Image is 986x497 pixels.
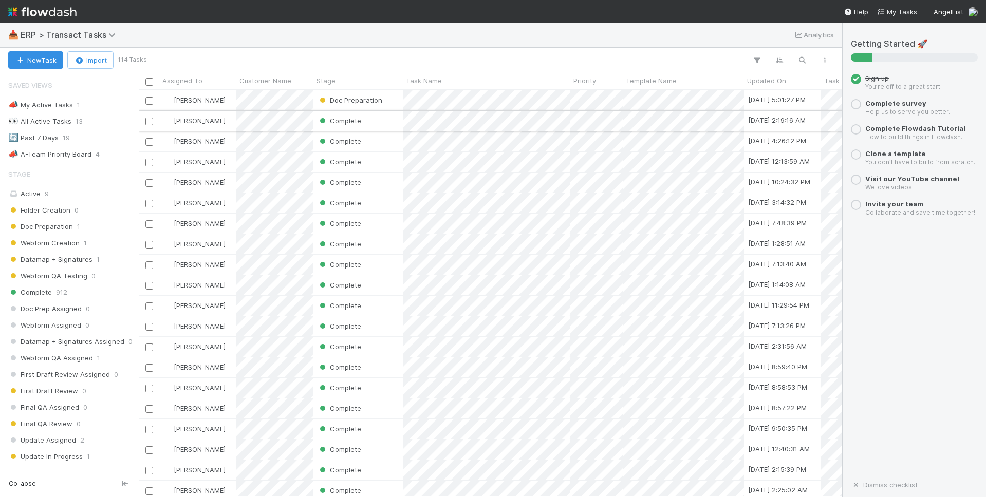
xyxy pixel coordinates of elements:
[8,3,77,21] img: logo-inverted-e16ddd16eac7371096b0.svg
[8,401,79,414] span: Final QA Assigned
[318,341,361,352] div: Complete
[865,175,959,183] a: Visit our YouTube channel
[174,260,226,269] span: [PERSON_NAME]
[164,342,172,351] img: avatar_11833ecc-818b-4748-aee0-9d6cf8466369.png
[318,96,382,104] span: Doc Preparation
[174,178,226,186] span: [PERSON_NAME]
[145,302,153,310] input: Toggle Row Selected
[8,467,95,480] span: QA Feedback Assigned
[174,322,226,330] span: [PERSON_NAME]
[968,7,978,17] img: avatar_11833ecc-818b-4748-aee0-9d6cf8466369.png
[174,240,226,248] span: [PERSON_NAME]
[164,117,172,125] img: avatar_11833ecc-818b-4748-aee0-9d6cf8466369.png
[824,75,858,86] span: Task Type
[45,189,49,198] span: 9
[163,362,226,372] div: [PERSON_NAME]
[145,200,153,207] input: Toggle Row Selected
[164,384,172,392] img: avatar_11833ecc-818b-4748-aee0-9d6cf8466369.png
[8,100,18,109] span: 📣
[145,446,153,454] input: Toggle Row Selected
[174,445,226,453] span: [PERSON_NAME]
[163,403,226,413] div: [PERSON_NAME]
[747,75,786,86] span: Updated On
[163,95,226,105] div: [PERSON_NAME]
[318,425,361,433] span: Complete
[174,301,226,310] span: [PERSON_NAME]
[8,335,124,348] span: Datamap + Signatures Assigned
[145,261,153,269] input: Toggle Row Selected
[318,362,361,372] div: Complete
[8,164,30,184] span: Stage
[748,177,810,187] div: [DATE] 10:24:32 PM
[318,363,361,371] span: Complete
[145,343,153,351] input: Toggle Row Selected
[145,97,153,105] input: Toggle Row Selected
[8,385,78,397] span: First Draft Review
[318,444,361,454] div: Complete
[174,96,226,104] span: [PERSON_NAME]
[8,187,136,200] div: Active
[865,183,914,191] small: We love videos!
[145,405,153,413] input: Toggle Row Selected
[8,148,91,161] div: A-Team Priority Board
[162,75,202,86] span: Assigned To
[318,342,361,351] span: Complete
[163,177,226,187] div: [PERSON_NAME]
[8,352,93,365] span: Webform QA Assigned
[239,75,291,86] span: Customer Name
[164,199,172,207] img: avatar_11833ecc-818b-4748-aee0-9d6cf8466369.png
[163,136,226,146] div: [PERSON_NAME]
[318,136,361,146] div: Complete
[164,486,172,494] img: avatar_11833ecc-818b-4748-aee0-9d6cf8466369.png
[748,423,807,433] div: [DATE] 9:50:35 PM
[318,384,361,392] span: Complete
[318,280,361,290] div: Complete
[318,445,361,453] span: Complete
[97,253,100,266] span: 1
[8,220,73,233] span: Doc Preparation
[318,465,361,475] div: Complete
[748,238,806,249] div: [DATE] 1:28:51 AM
[8,117,18,125] span: 👀
[748,218,807,228] div: [DATE] 7:48:39 PM
[865,74,889,82] span: Sign up
[83,401,87,414] span: 0
[85,319,89,332] span: 0
[748,259,806,269] div: [DATE] 7:13:40 AM
[76,115,83,128] span: 13
[8,75,52,95] span: Saved Views
[67,51,114,69] button: Import
[164,301,172,310] img: avatar_11833ecc-818b-4748-aee0-9d6cf8466369.png
[844,7,868,17] div: Help
[145,78,153,86] input: Toggle All Rows Selected
[318,117,361,125] span: Complete
[164,240,172,248] img: avatar_11833ecc-818b-4748-aee0-9d6cf8466369.png
[77,99,80,111] span: 1
[865,124,965,132] span: Complete Flowdash Tutorial
[145,220,153,228] input: Toggle Row Selected
[163,485,226,495] div: [PERSON_NAME]
[318,403,361,413] div: Complete
[164,96,172,104] img: avatar_11833ecc-818b-4748-aee0-9d6cf8466369.png
[163,383,226,393] div: [PERSON_NAME]
[865,158,975,166] small: You don’t have to build from scratch.
[865,149,926,158] span: Clone a template
[318,218,361,228] div: Complete
[128,335,133,348] span: 0
[748,361,807,372] div: [DATE] 8:59:40 PM
[164,219,172,227] img: avatar_11833ecc-818b-4748-aee0-9d6cf8466369.png
[8,133,18,142] span: 🔄
[318,178,361,186] span: Complete
[145,179,153,187] input: Toggle Row Selected
[145,364,153,372] input: Toggle Row Selected
[164,425,172,433] img: avatar_11833ecc-818b-4748-aee0-9d6cf8466369.png
[318,322,361,330] span: Complete
[934,8,963,16] span: AngelList
[877,7,917,17] a: My Tasks
[317,75,336,86] span: Stage
[8,149,18,158] span: 📣
[145,487,153,495] input: Toggle Row Selected
[174,486,226,494] span: [PERSON_NAME]
[164,260,172,269] img: avatar_11833ecc-818b-4748-aee0-9d6cf8466369.png
[8,450,83,463] span: Update In Progress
